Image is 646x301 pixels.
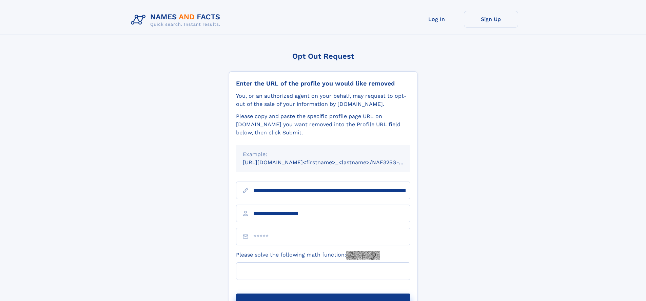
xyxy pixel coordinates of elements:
[243,150,404,158] div: Example:
[236,80,410,87] div: Enter the URL of the profile you would like removed
[410,11,464,27] a: Log In
[128,11,226,29] img: Logo Names and Facts
[236,112,410,137] div: Please copy and paste the specific profile page URL on [DOMAIN_NAME] you want removed into the Pr...
[464,11,518,27] a: Sign Up
[236,92,410,108] div: You, or an authorized agent on your behalf, may request to opt-out of the sale of your informatio...
[236,251,380,260] label: Please solve the following math function:
[229,52,417,60] div: Opt Out Request
[243,159,423,166] small: [URL][DOMAIN_NAME]<firstname>_<lastname>/NAF325G-xxxxxxxx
